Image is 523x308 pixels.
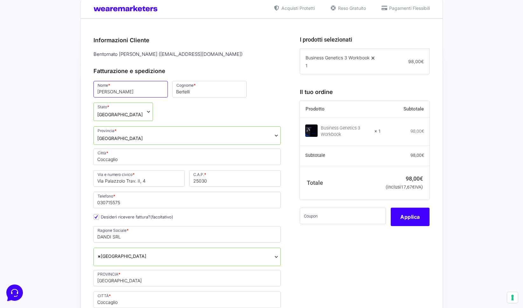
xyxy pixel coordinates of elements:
[93,149,281,165] input: Città *
[401,184,415,190] span: 17,67
[300,145,381,166] th: Subtotale
[172,81,247,97] input: Cognome *
[93,67,281,75] h3: Fatturazione e spedizione
[97,111,143,118] span: Italia
[391,208,430,226] button: Applica
[93,248,281,266] span: Italia
[300,166,381,200] th: Totale
[10,79,50,84] span: Trova una risposta
[410,153,424,158] bdi: 98,00
[97,135,143,142] span: Brescia
[93,291,281,308] input: CITTÀ *
[19,213,30,218] p: Home
[306,55,370,60] span: Business Genetics 3 Workbook
[5,204,44,218] button: Home
[93,170,185,187] input: Via e numero civico *
[91,49,283,60] div: Bentornato [PERSON_NAME] ( [EMAIL_ADDRESS][DOMAIN_NAME] )
[93,270,281,286] input: PROVINCIA *
[321,125,370,138] div: Business Genetics 3 Workbook
[381,101,430,117] th: Subtotale
[386,184,423,190] small: (inclusi IVA)
[10,25,54,30] span: Le tue conversazioni
[300,101,381,117] th: Prodotto
[5,5,107,15] h2: Ciao da Marketers 👋
[300,208,386,224] input: Coupon
[93,214,99,220] input: Desideri ricevere fattura?(facoltativo)
[93,226,281,243] input: Ragione Sociale *
[41,57,94,62] span: Inizia una conversazione
[44,204,83,218] button: Messaggi
[93,36,281,44] h3: Informazioni Cliente
[306,63,307,68] span: 1
[421,59,424,64] span: €
[93,103,153,121] span: Stato
[300,35,430,44] h3: I prodotti selezionati
[280,5,315,11] span: Acquisti Protetti
[93,126,281,145] span: Provincia
[20,36,33,48] img: dark
[31,36,43,48] img: dark
[68,79,117,84] a: Apri Centro Assistenza
[300,88,430,96] h3: Il tuo ordine
[150,214,173,219] span: (facoltativo)
[305,124,318,137] img: Business Genetics 3 Workbook
[408,59,424,64] span: 98,00
[10,53,117,66] button: Inizia una conversazione
[375,128,381,135] strong: × 1
[98,213,107,218] p: Aiuto
[412,184,415,190] span: €
[83,204,122,218] button: Aiuto
[410,129,424,134] bdi: 98,00
[93,192,281,208] input: Telefono *
[93,214,173,219] label: Desideri ricevere fattura?
[55,213,72,218] p: Messaggi
[420,175,423,182] span: €
[5,283,24,302] iframe: Customerly Messenger Launcher
[336,5,366,11] span: Reso Gratuito
[98,253,101,259] span: ×
[406,175,423,182] bdi: 98,00
[507,292,518,303] button: Le tue preferenze relative al consenso per le tecnologie di tracciamento
[93,81,168,97] input: Nome *
[98,253,277,259] span: Italia
[14,92,104,99] input: Cerca un articolo...
[189,170,281,187] input: C.A.P. *
[10,36,23,48] img: dark
[422,129,424,134] span: €
[422,153,424,158] span: €
[388,5,430,11] span: Pagamenti Flessibili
